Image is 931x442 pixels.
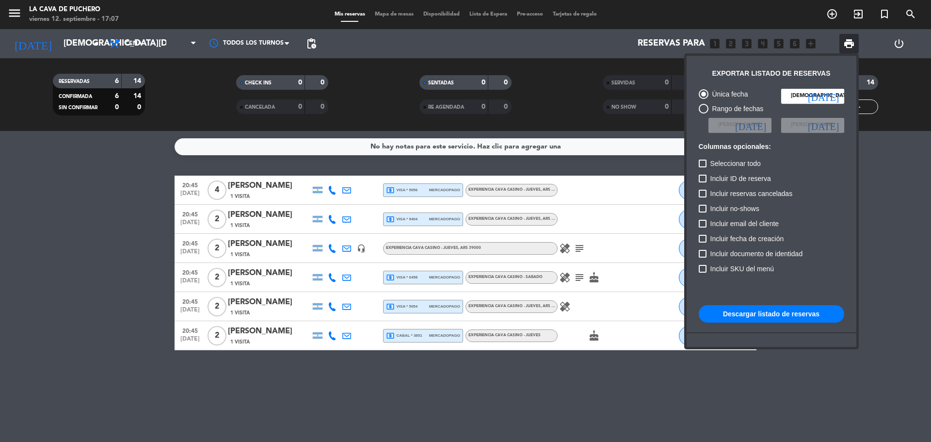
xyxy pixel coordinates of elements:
span: [PERSON_NAME] [718,121,762,130]
div: Rango de fechas [708,103,764,115]
h6: Columnas opcionales: [699,143,844,151]
span: Incluir documento de identidad [710,248,803,260]
span: Incluir email del cliente [710,218,779,229]
span: [PERSON_NAME] [791,121,835,130]
span: Incluir SKU del menú [710,263,774,275]
div: Exportar listado de reservas [712,68,831,79]
span: print [843,38,855,49]
span: Incluir ID de reserva [710,173,771,184]
div: Única fecha [708,89,748,100]
i: [DATE] [808,120,839,130]
i: [DATE] [735,120,766,130]
span: Incluir reservas canceladas [710,188,793,199]
span: Incluir fecha de creación [710,233,784,245]
i: [DATE] [808,91,839,101]
button: Descargar listado de reservas [699,305,844,323]
span: Incluir no-shows [710,203,759,214]
span: Seleccionar todo [710,158,761,169]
